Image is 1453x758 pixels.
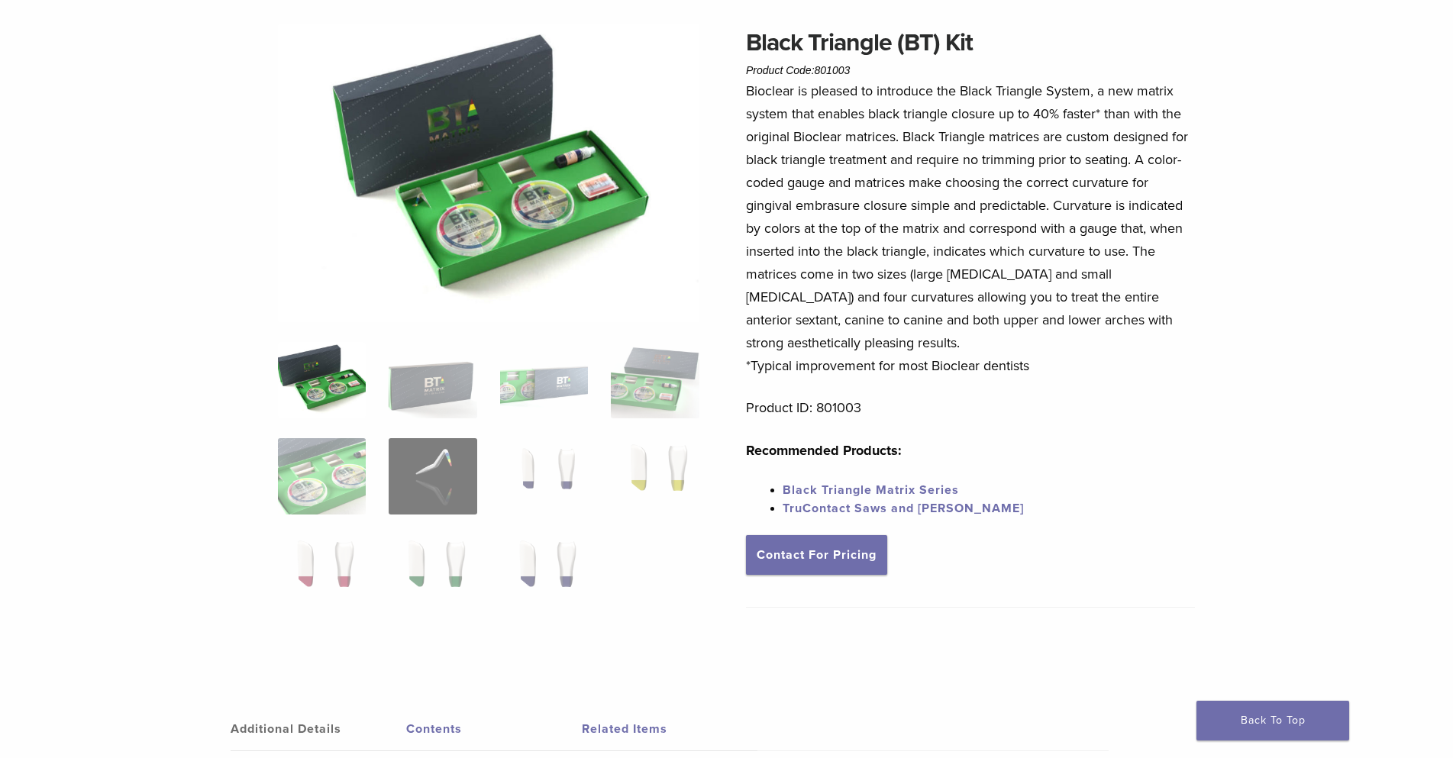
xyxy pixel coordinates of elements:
[278,342,366,418] img: Intro-Black-Triangle-Kit-6-Copy-e1548792917662-324x324.jpg
[406,708,582,750] a: Contents
[746,79,1195,377] p: Bioclear is pleased to introduce the Black Triangle System, a new matrix system that enables blac...
[389,342,476,418] img: Black Triangle (BT) Kit - Image 2
[500,342,588,418] img: Black Triangle (BT) Kit - Image 3
[1196,701,1349,740] a: Back To Top
[278,438,366,514] img: Black Triangle (BT) Kit - Image 5
[278,24,699,322] img: Intro Black Triangle Kit-6 - Copy
[231,708,406,750] a: Additional Details
[746,535,887,575] a: Contact For Pricing
[783,482,959,498] a: Black Triangle Matrix Series
[611,342,699,418] img: Black Triangle (BT) Kit - Image 4
[500,534,588,611] img: Black Triangle (BT) Kit - Image 11
[746,396,1195,419] p: Product ID: 801003
[746,24,1195,61] h1: Black Triangle (BT) Kit
[278,534,366,611] img: Black Triangle (BT) Kit - Image 9
[500,438,588,514] img: Black Triangle (BT) Kit - Image 7
[815,64,851,76] span: 801003
[389,534,476,611] img: Black Triangle (BT) Kit - Image 10
[389,438,476,514] img: Black Triangle (BT) Kit - Image 6
[746,442,902,459] strong: Recommended Products:
[611,438,699,514] img: Black Triangle (BT) Kit - Image 8
[746,64,850,76] span: Product Code:
[582,708,757,750] a: Related Items
[783,501,1024,516] a: TruContact Saws and [PERSON_NAME]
